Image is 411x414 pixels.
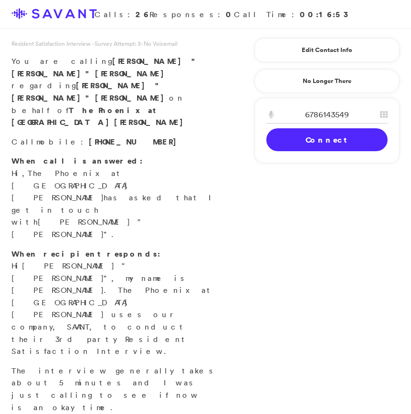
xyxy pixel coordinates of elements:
strong: 00:16:53 [300,9,352,20]
span: [PERSON_NAME] "[PERSON_NAME]" [11,56,196,79]
strong: 0 [226,9,234,20]
a: Connect [266,128,388,151]
p: You are calling regarding on behalf of [11,55,218,129]
strong: When call is answered: [11,155,143,166]
strong: 26 [136,9,149,20]
p: Hi , my name is [PERSON_NAME]. The Phoenix at [GEOGRAPHIC_DATA][PERSON_NAME] uses our company, SA... [11,248,218,358]
span: [PERSON_NAME] "[PERSON_NAME]" [11,261,129,283]
a: No Longer There [254,69,400,93]
span: The Phoenix at [GEOGRAPHIC_DATA][PERSON_NAME] [11,168,127,202]
strong: When recipient responds: [11,248,160,259]
p: Call : [11,136,218,148]
a: Edit Contact Info [266,42,388,58]
p: The interview generally takes about 5 minutes and I was just calling to see if now is an okay time. [11,365,218,414]
strong: The Phoenix at [GEOGRAPHIC_DATA][PERSON_NAME] [11,105,188,128]
span: [PERSON_NAME] "[PERSON_NAME]" [11,217,145,239]
span: [PHONE_NUMBER] [89,136,181,147]
p: Hi, has asked that I get in touch with . [11,155,218,240]
span: Resident Satisfaction Interview - Survey Attempt: 3 - No Voicemail [11,40,178,48]
span: [PERSON_NAME] [95,68,169,79]
span: mobile [36,137,81,146]
strong: [PERSON_NAME] "[PERSON_NAME]" [PERSON_NAME] [11,80,169,103]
